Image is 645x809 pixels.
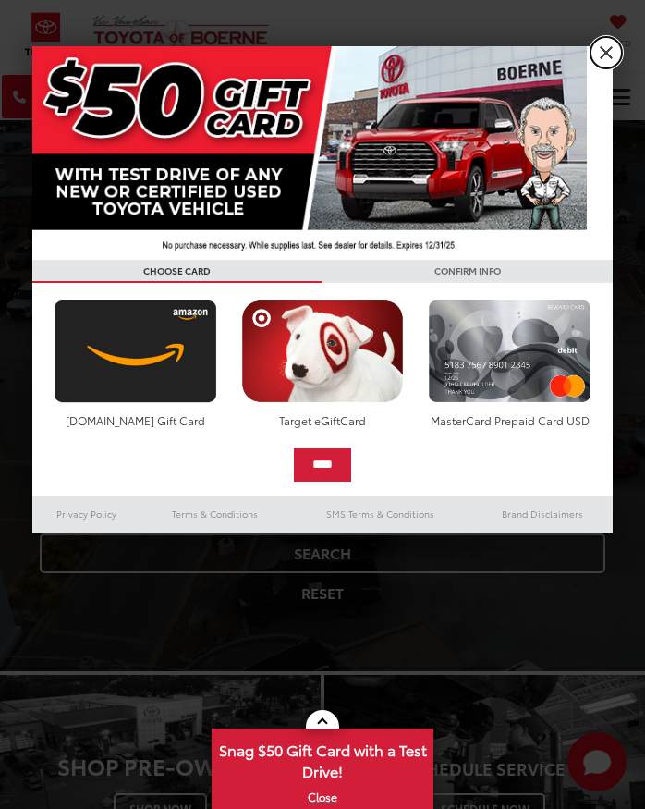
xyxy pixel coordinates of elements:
h3: CONFIRM INFO [322,260,613,283]
img: mastercard.png [423,300,596,403]
div: MasterCard Prepaid Card USD [423,412,596,428]
img: amazoncard.png [49,300,222,403]
h3: CHOOSE CARD [32,260,322,283]
a: Privacy Policy [32,503,140,525]
a: SMS Terms & Conditions [288,503,471,525]
div: Target eGiftCard [237,412,409,428]
img: targetcard.png [237,300,409,403]
div: [DOMAIN_NAME] Gift Card [49,412,222,428]
img: 42635_top_851395.jpg [32,46,587,260]
span: Snag $50 Gift Card with a Test Drive! [213,730,432,787]
a: Brand Disclaimers [471,503,613,525]
a: Terms & Conditions [140,503,289,525]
